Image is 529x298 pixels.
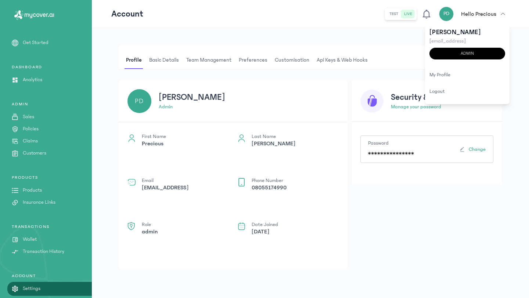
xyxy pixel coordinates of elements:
p: Role [142,222,158,227]
span: Basic details [148,51,180,69]
div: PD [127,89,151,113]
div: admin [429,48,505,59]
span: Preferences [237,51,269,69]
p: Account [111,8,143,20]
p: admin [142,227,158,236]
span: Api Keys & Web hooks [315,51,369,69]
p: [PERSON_NAME] [429,27,505,37]
p: [EMAIL_ADDRESS] [429,37,505,45]
p: Date Joined [252,222,278,227]
span: Change [469,146,486,153]
p: Get Started [23,39,48,47]
span: Customisation [273,51,311,69]
div: PD [439,7,454,21]
p: Wallet [23,236,37,243]
span: Team Management [185,51,233,69]
p: [DATE] [252,227,278,236]
p: Products [23,186,42,194]
p: admin [159,103,338,111]
p: Sales [23,113,34,121]
h3: Security & Password [391,91,493,103]
button: Profile [125,51,148,69]
p: Hello Precious [461,10,496,18]
span: Profile [125,51,143,69]
h3: [PERSON_NAME] [159,91,338,103]
p: Policies [23,125,39,133]
button: Change [459,146,486,153]
button: Team Management [185,51,237,69]
p: [PERSON_NAME] [252,139,295,148]
button: Basic details [148,51,185,69]
div: logout [425,83,510,100]
p: Insurance Links [23,199,55,206]
button: test [386,10,401,18]
button: Api Keys & Web hooks [315,51,374,69]
button: Customisation [273,51,315,69]
div: my profile [425,67,510,83]
label: Password [368,140,389,146]
p: Transaction History [23,248,64,255]
p: Email [142,178,188,183]
p: Manage your password [391,103,493,111]
p: Precious [142,139,166,148]
p: 08055174990 [252,183,287,192]
p: First Name [142,134,166,139]
p: Phone Number [252,178,287,183]
p: Analytics [23,76,42,84]
p: [EMAIL_ADDRESS] [142,183,188,192]
p: Customers [23,149,46,157]
p: Claims [23,137,38,145]
p: Last Name [252,134,295,139]
p: Settings [23,285,40,292]
button: PDHello Precious [439,7,510,21]
button: Preferences [237,51,273,69]
button: live [401,10,415,18]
